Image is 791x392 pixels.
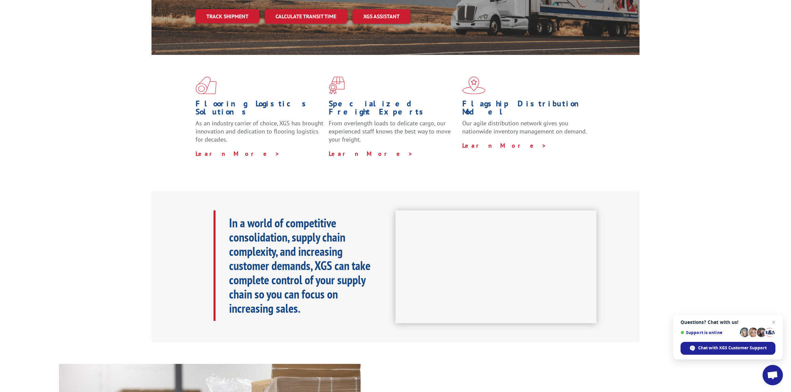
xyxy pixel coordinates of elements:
a: Calculate transit time [265,9,347,24]
img: xgs-icon-flagship-distribution-model-red [462,77,486,94]
iframe: XGS Logistics Solutions [395,210,596,324]
h1: Flagship Distribution Model [462,100,590,119]
a: Learn More > [329,150,413,158]
img: xgs-icon-focused-on-flooring-red [329,77,345,94]
span: Questions? Chat with us! [681,319,775,325]
span: Chat with XGS Customer Support [698,345,767,351]
a: Learn More > [196,150,280,158]
a: XGS ASSISTANT [352,9,410,24]
h1: Flooring Logistics Solutions [196,100,324,119]
div: Chat with XGS Customer Support [681,342,775,355]
b: In a world of competitive consolidation, supply chain complexity, and increasing customer demands... [229,215,370,316]
span: Our agile distribution network gives you nationwide inventory management on demand. [462,119,587,135]
img: xgs-icon-total-supply-chain-intelligence-red [196,77,217,94]
span: Close chat [770,318,778,326]
a: Track shipment [196,9,259,23]
span: Support is online [681,330,737,335]
p: From overlength loads to delicate cargo, our experienced staff knows the best way to move your fr... [329,119,457,149]
div: Open chat [763,365,783,385]
a: Learn More > [462,142,547,149]
h1: Specialized Freight Experts [329,100,457,119]
span: As an industry carrier of choice, XGS has brought innovation and dedication to flooring logistics... [196,119,323,143]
